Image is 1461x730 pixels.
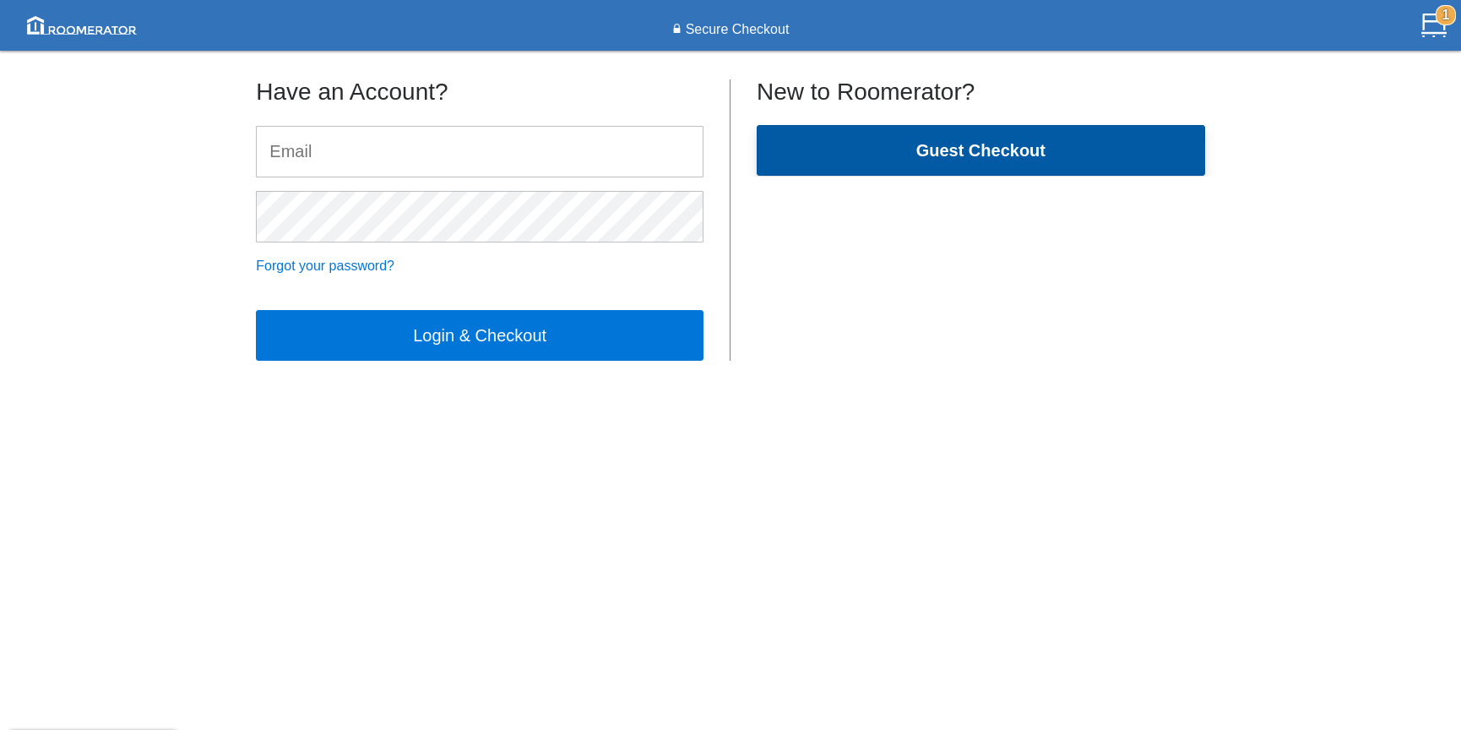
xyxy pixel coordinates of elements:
[757,125,1205,176] button: Guest Checkout
[1421,13,1447,38] img: Cart.svg
[256,310,703,361] input: Login & Checkout
[256,259,394,273] a: Forgot your password?
[672,24,682,36] img: Lock
[1436,5,1456,25] strong: 1
[256,79,703,119] h3: Have an Account?
[682,19,790,40] label: Secure Checkout
[757,79,1205,119] h3: New to Roomerator?
[916,141,1046,160] b: Guest Checkout
[21,10,143,41] img: roomerator-logo.png
[257,127,703,177] input: Email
